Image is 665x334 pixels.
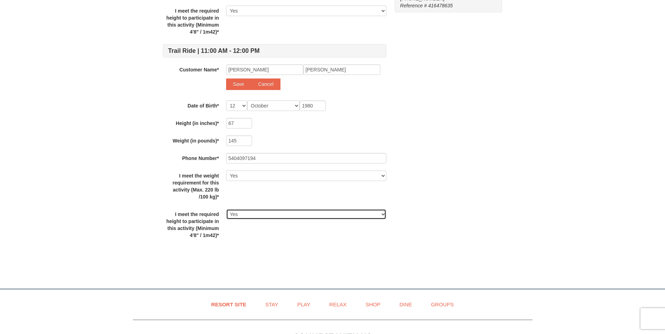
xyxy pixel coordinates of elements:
[176,120,219,126] strong: Height (in inches)*
[357,297,389,312] a: Shop
[391,297,421,312] a: Dine
[257,297,287,312] a: Stay
[166,211,219,238] strong: I meet the required height to participate in this activity (Minimum 4'8" / 1m42)*
[226,78,251,90] button: Save
[428,3,453,8] span: 416478635
[226,64,303,75] input: First Name
[166,8,219,35] strong: I meet the required height to participate in this activity (Minimum 4'8" / 1m42)*
[163,44,386,57] h4: Trail Ride | 11:00 AM - 12:00 PM
[300,100,326,111] input: YYYY
[303,64,380,75] input: Last Name
[400,3,427,8] span: Reference #
[182,155,219,161] strong: Phone Number*
[422,297,462,312] a: Groups
[173,138,219,144] strong: Weight (in pounds)*
[251,78,280,90] button: Cancel
[179,67,219,72] strong: Customer Name*
[188,103,219,109] strong: Date of Birth*
[172,173,219,200] strong: I meet the weight requirement for this activity (Max. 220 lb /100 kg)*
[289,297,319,312] a: Play
[203,297,255,312] a: Resort Site
[320,297,355,312] a: Relax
